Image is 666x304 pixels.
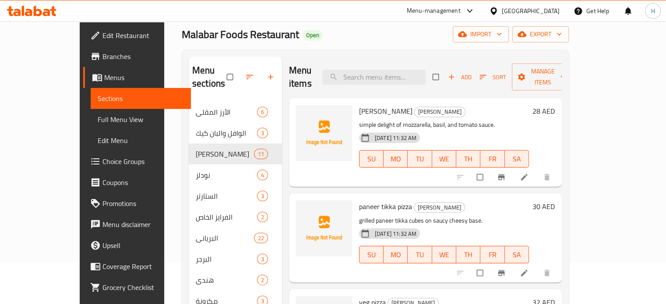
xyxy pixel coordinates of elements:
span: paneer tikka pizza [359,200,412,213]
span: [PERSON_NAME] [415,107,465,117]
span: SA [508,248,525,261]
span: WE [436,153,453,165]
div: بيتزا [196,149,254,159]
span: TH [460,153,477,165]
span: SU [363,248,380,261]
span: 2 [257,276,268,284]
div: items [257,107,268,117]
span: [DATE] 11:32 AM [371,134,420,142]
span: [PERSON_NAME] [414,203,465,213]
span: FR [484,153,501,165]
span: Open [303,31,323,39]
span: Choice Groups [102,156,184,167]
a: Branches [83,46,191,67]
span: الفرايز الخاص [196,212,257,222]
div: الفرايز الخاص2 [189,206,282,227]
span: Select section [427,69,446,85]
button: Manage items [512,63,574,91]
div: هندي2 [189,269,282,290]
h2: Menu sections [192,64,227,90]
span: Manage items [519,66,567,88]
span: WE [436,248,453,261]
span: TH [460,248,477,261]
span: الأرز المقلي [196,107,257,117]
a: Promotions [83,193,191,214]
span: Edit Menu [98,135,184,146]
span: Coupons [102,177,184,188]
button: TH [456,246,480,263]
img: paneer tikka pizza [296,200,352,256]
span: Promotions [102,198,184,209]
div: البرياني22 [189,227,282,248]
p: grilled paneer tikka cubes on saucy cheesy base. [359,215,529,226]
span: الستارتر [196,191,257,201]
div: هندي [196,275,257,285]
button: Add [446,70,474,84]
div: items [254,233,268,243]
span: Branches [102,51,184,62]
button: TU [408,246,432,263]
div: [GEOGRAPHIC_DATA] [502,6,560,16]
span: MO [387,248,404,261]
span: [PERSON_NAME] [359,105,412,118]
span: Grocery Checklist [102,282,184,293]
a: Edit Menu [91,130,191,151]
span: Sections [98,93,184,104]
span: البرياني [196,233,254,243]
span: Edit Restaurant [102,30,184,41]
span: Upsell [102,240,184,251]
a: Upsell [83,235,191,256]
button: MO [384,150,408,168]
a: Edit Restaurant [83,25,191,46]
a: Edit menu item [520,173,530,182]
span: [DATE] 11:32 AM [371,230,420,238]
span: 2 [257,213,268,221]
span: TU [411,153,428,165]
span: Coverage Report [102,261,184,272]
span: البرجر [196,254,257,264]
div: items [257,275,268,285]
img: margherita pizza [296,105,352,161]
div: Open [303,30,323,41]
div: items [254,149,268,159]
button: SU [359,150,384,168]
div: الأرز المقلي6 [189,101,282,122]
div: الوافل والبان كيك3 [189,122,282,143]
button: Branch-specific-item [492,168,513,187]
span: نودلز [196,170,257,180]
a: Coverage Report [83,256,191,277]
div: نودلز4 [189,164,282,185]
a: Menus [83,67,191,88]
h6: 28 AED [532,105,555,117]
span: Add [448,72,472,82]
span: Select all sections [222,69,240,85]
input: search [322,70,426,85]
a: Sections [91,88,191,109]
span: 22 [254,234,268,242]
span: FR [484,248,501,261]
div: items [257,254,268,264]
span: 3 [257,192,268,200]
button: export [512,26,569,42]
h2: Menu items [289,64,312,90]
button: SU [359,246,384,263]
span: Malabar Foods Restaurant [182,24,299,44]
span: [PERSON_NAME] [196,149,254,159]
button: Add section [261,67,282,87]
span: Menus [104,72,184,83]
span: 3 [257,129,268,137]
a: Edit menu item [520,269,530,277]
button: import [453,26,509,42]
div: بيتزا [414,107,465,117]
a: Menu disclaimer [83,214,191,235]
button: TU [408,150,432,168]
div: الوافل والبان كيك [196,128,257,138]
span: Sort items [474,70,512,84]
span: MO [387,153,404,165]
button: WE [432,246,456,263]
